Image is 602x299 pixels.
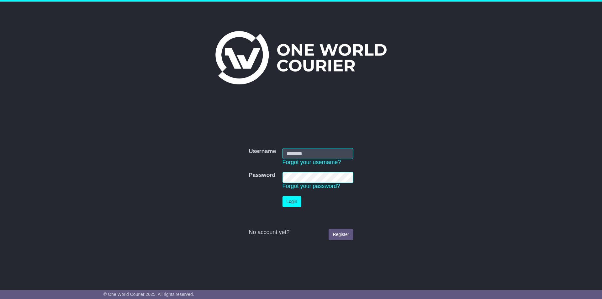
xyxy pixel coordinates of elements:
span: © One World Courier 2025. All rights reserved. [103,292,194,297]
a: Forgot your password? [283,183,340,189]
label: Password [249,172,275,179]
button: Login [283,196,301,207]
a: Forgot your username? [283,159,341,165]
a: Register [329,229,353,240]
img: One World [215,31,387,84]
div: No account yet? [249,229,353,236]
label: Username [249,148,276,155]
